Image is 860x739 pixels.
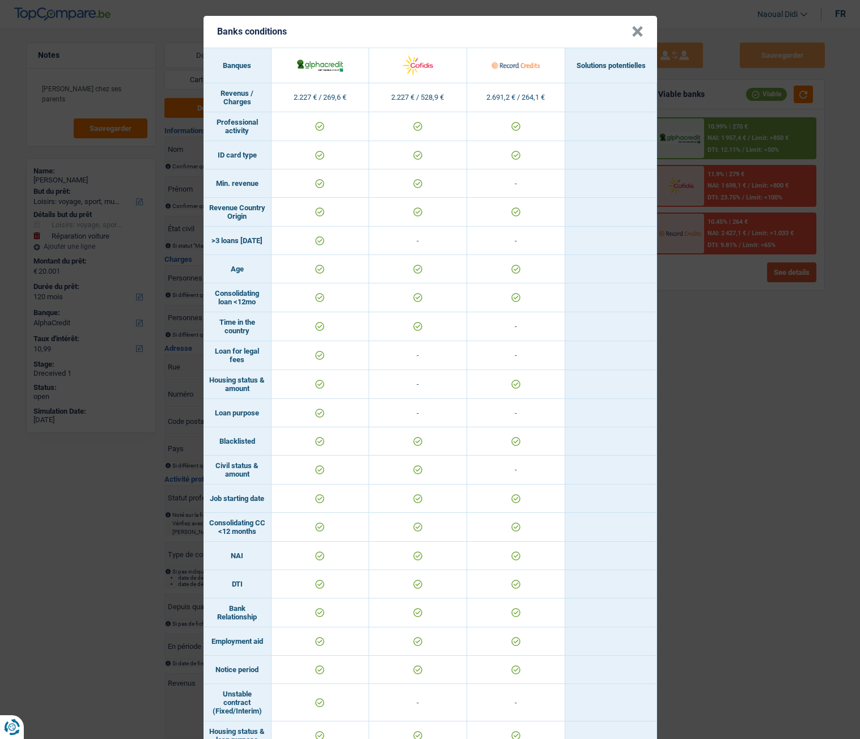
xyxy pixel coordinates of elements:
img: Cofidis [393,53,442,78]
td: Bank Relationship [204,598,272,627]
td: 2.227 € / 528,9 € [369,83,467,112]
td: Notice period [204,656,272,684]
td: - [369,370,467,399]
td: - [467,312,565,341]
td: Revenue Country Origin [204,198,272,227]
td: Time in the country [204,312,272,341]
button: Close [632,26,643,37]
th: Solutions potentielles [565,48,657,83]
td: Consolidating CC <12 months [204,513,272,542]
td: >3 loans [DATE] [204,227,272,255]
td: Unstable contract (Fixed/Interim) [204,684,272,721]
td: Revenus / Charges [204,83,272,112]
td: - [467,341,565,370]
td: - [467,169,565,198]
td: Loan for legal fees [204,341,272,370]
th: Banques [204,48,272,83]
td: DTI [204,570,272,598]
td: Age [204,255,272,283]
td: Consolidating loan <12mo [204,283,272,312]
td: 2.227 € / 269,6 € [272,83,370,112]
td: Min. revenue [204,169,272,198]
td: - [467,227,565,255]
td: ID card type [204,141,272,169]
td: - [369,399,467,427]
td: - [467,399,565,427]
td: Blacklisted [204,427,272,456]
td: Civil status & amount [204,456,272,485]
td: Professional activity [204,112,272,141]
h5: Banks conditions [217,26,287,37]
td: - [369,684,467,721]
td: - [369,227,467,255]
td: NAI [204,542,272,570]
td: Job starting date [204,485,272,513]
td: - [467,456,565,485]
td: 2.691,2 € / 264,1 € [467,83,565,112]
img: Record Credits [492,53,540,78]
td: Loan purpose [204,399,272,427]
td: - [467,684,565,721]
td: Housing status & amount [204,370,272,399]
img: AlphaCredit [296,58,344,73]
td: - [369,341,467,370]
td: Employment aid [204,627,272,656]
